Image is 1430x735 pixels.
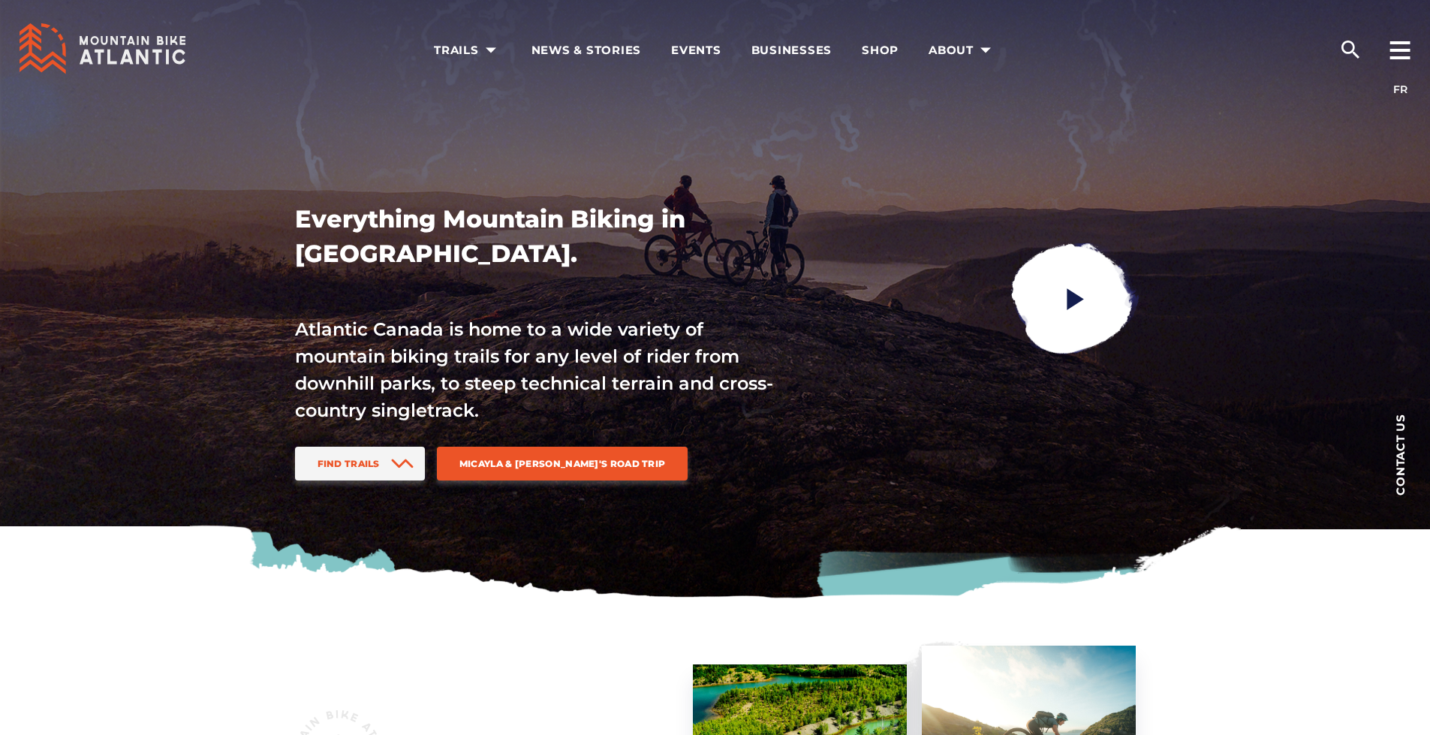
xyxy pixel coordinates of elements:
span: Businesses [751,43,832,58]
span: Events [671,43,721,58]
a: FR [1393,83,1407,96]
h1: Everything Mountain Biking in [GEOGRAPHIC_DATA]. [295,202,775,271]
span: Contact us [1395,414,1406,496]
ion-icon: arrow dropdown [975,40,996,61]
a: Contact us [1370,390,1430,518]
span: Find Trails [318,458,380,469]
p: Atlantic Canada is home to a wide variety of mountain biking trails for any level of rider from d... [295,316,775,424]
ion-icon: arrow dropdown [480,40,501,61]
span: News & Stories [531,43,642,58]
span: Shop [862,43,899,58]
a: Micayla & [PERSON_NAME]'s Road Trip [437,447,688,480]
span: Trails [434,43,501,58]
ion-icon: search [1338,38,1362,62]
span: Micayla & [PERSON_NAME]'s Road Trip [459,458,666,469]
a: Find Trails [295,447,425,480]
ion-icon: play [1061,285,1088,312]
span: About [929,43,996,58]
